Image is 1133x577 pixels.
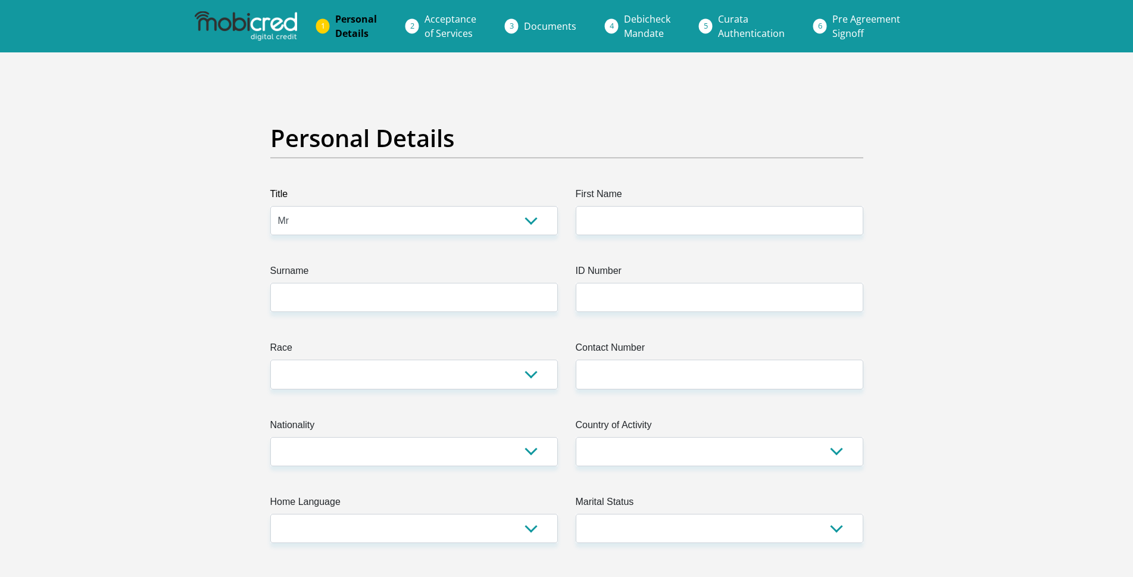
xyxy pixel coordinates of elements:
[576,206,863,235] input: First Name
[425,13,476,40] span: Acceptance of Services
[270,264,558,283] label: Surname
[335,13,377,40] span: Personal Details
[270,418,558,437] label: Nationality
[524,20,576,33] span: Documents
[823,7,910,45] a: Pre AgreementSignoff
[614,7,680,45] a: DebicheckMandate
[270,495,558,514] label: Home Language
[576,264,863,283] label: ID Number
[326,7,386,45] a: PersonalDetails
[270,124,863,152] h2: Personal Details
[195,11,297,41] img: mobicred logo
[718,13,785,40] span: Curata Authentication
[576,360,863,389] input: Contact Number
[270,341,558,360] label: Race
[270,283,558,312] input: Surname
[576,418,863,437] label: Country of Activity
[576,341,863,360] label: Contact Number
[514,14,586,38] a: Documents
[708,7,794,45] a: CurataAuthentication
[624,13,670,40] span: Debicheck Mandate
[576,283,863,312] input: ID Number
[832,13,900,40] span: Pre Agreement Signoff
[270,187,558,206] label: Title
[576,495,863,514] label: Marital Status
[576,187,863,206] label: First Name
[415,7,486,45] a: Acceptanceof Services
